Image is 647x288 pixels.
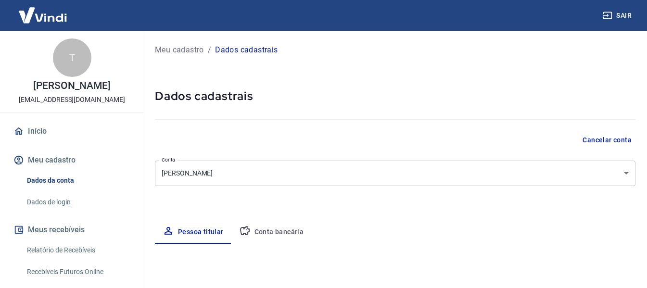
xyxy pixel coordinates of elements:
[155,88,635,104] h5: Dados cadastrais
[23,171,132,190] a: Dados da conta
[155,161,635,186] div: [PERSON_NAME]
[23,192,132,212] a: Dados de login
[231,221,312,244] button: Conta bancária
[33,81,110,91] p: [PERSON_NAME]
[12,219,132,240] button: Meus recebíveis
[162,156,175,163] label: Conta
[12,150,132,171] button: Meu cadastro
[53,38,91,77] div: T
[23,262,132,282] a: Recebíveis Futuros Online
[23,240,132,260] a: Relatório de Recebíveis
[601,7,635,25] button: Sair
[155,44,204,56] a: Meu cadastro
[12,0,74,30] img: Vindi
[215,44,278,56] p: Dados cadastrais
[155,221,231,244] button: Pessoa titular
[12,121,132,142] a: Início
[579,131,635,149] button: Cancelar conta
[208,44,211,56] p: /
[19,95,125,105] p: [EMAIL_ADDRESS][DOMAIN_NAME]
